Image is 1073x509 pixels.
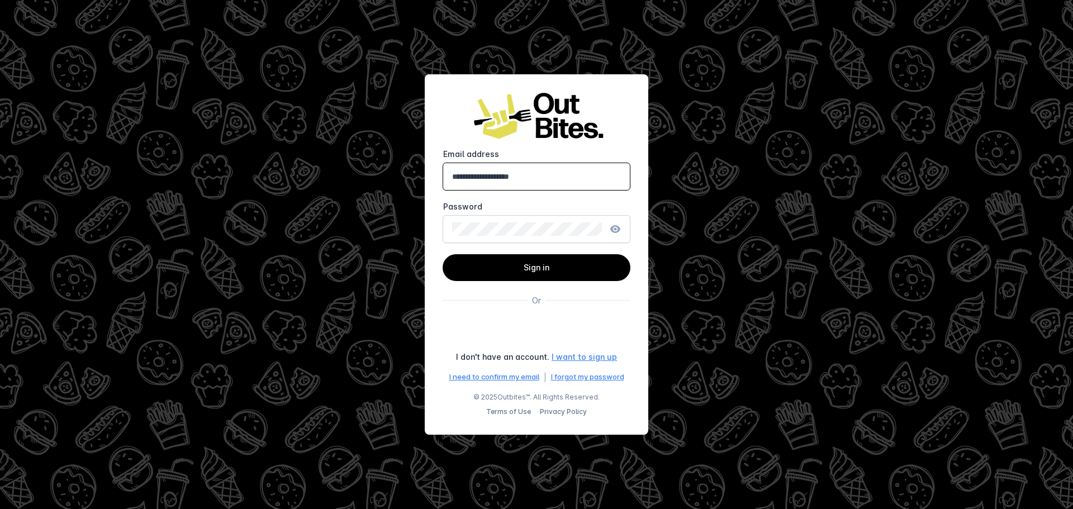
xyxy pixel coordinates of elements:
[551,372,624,383] a: I forgot my password
[552,351,617,363] a: I want to sign up
[532,294,541,306] div: Or
[449,372,539,383] a: I need to confirm my email
[443,254,630,281] button: Sign in
[544,372,547,383] div: |
[443,202,482,211] mat-label: Password
[497,393,530,401] a: Outbites™
[469,92,604,140] img: Logo image
[524,263,549,272] span: Sign in
[473,392,600,402] span: © 2025 . All Rights Reserved.
[486,407,531,416] a: Terms of Use
[443,149,499,159] mat-label: Email address
[540,407,587,416] a: Privacy Policy
[436,318,637,343] iframe: Sign in with Google Button
[456,351,549,363] div: I don't have an account.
